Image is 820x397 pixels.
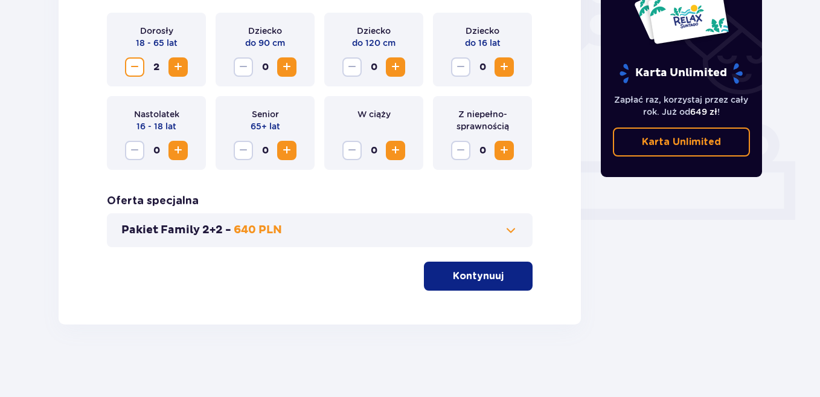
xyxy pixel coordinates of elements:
[453,270,504,283] p: Kontynuuj
[125,57,144,77] button: Zmniejsz
[255,141,275,160] span: 0
[495,141,514,160] button: Zwiększ
[465,37,501,49] p: do 16 lat
[473,57,492,77] span: 0
[424,262,533,291] button: Kontynuuj
[642,135,721,149] p: Karta Unlimited
[451,141,470,160] button: Zmniejsz
[252,108,279,120] p: Senior
[234,141,253,160] button: Zmniejsz
[248,25,282,37] p: Dziecko
[364,141,383,160] span: 0
[342,57,362,77] button: Zmniejsz
[121,223,518,237] button: Pakiet Family 2+2 -640 PLN
[245,37,285,49] p: do 90 cm
[168,57,188,77] button: Zwiększ
[277,57,296,77] button: Zwiększ
[495,57,514,77] button: Zwiększ
[473,141,492,160] span: 0
[125,141,144,160] button: Zmniejsz
[121,223,231,237] p: Pakiet Family 2+2 -
[234,223,282,237] p: 640 PLN
[342,141,362,160] button: Zmniejsz
[251,120,280,132] p: 65+ lat
[255,57,275,77] span: 0
[168,141,188,160] button: Zwiększ
[136,120,176,132] p: 16 - 18 lat
[357,108,391,120] p: W ciąży
[466,25,499,37] p: Dziecko
[136,37,178,49] p: 18 - 65 lat
[613,127,751,157] a: Karta Unlimited
[386,57,405,77] button: Zwiększ
[134,108,179,120] p: Nastolatek
[386,141,405,160] button: Zwiększ
[140,25,173,37] p: Dorosły
[277,141,296,160] button: Zwiększ
[147,141,166,160] span: 0
[364,57,383,77] span: 0
[357,25,391,37] p: Dziecko
[690,107,717,117] span: 649 zł
[443,108,522,132] p: Z niepełno­sprawnością
[613,94,751,118] p: Zapłać raz, korzystaj przez cały rok. Już od !
[107,194,199,208] h3: Oferta specjalna
[147,57,166,77] span: 2
[352,37,396,49] p: do 120 cm
[451,57,470,77] button: Zmniejsz
[618,63,744,84] p: Karta Unlimited
[234,57,253,77] button: Zmniejsz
